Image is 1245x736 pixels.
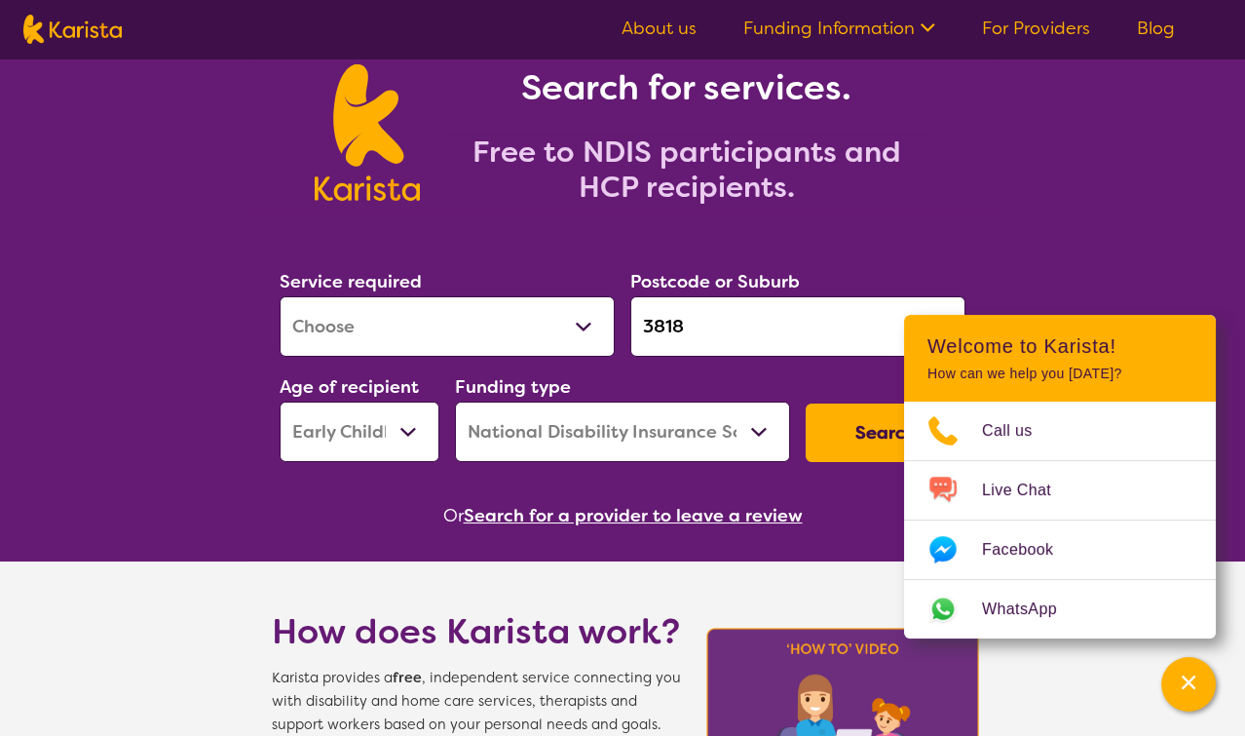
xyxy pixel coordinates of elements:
button: Search [806,404,965,462]
img: Karista logo [23,15,122,44]
button: Search for a provider to leave a review [464,501,803,530]
button: Channel Menu [1161,657,1216,712]
a: Web link opens in a new tab. [904,580,1216,639]
h1: Search for services. [443,64,930,111]
div: Channel Menu [904,315,1216,639]
a: Funding Information [743,17,935,40]
span: Facebook [982,535,1076,564]
input: Type [630,296,965,357]
a: For Providers [982,17,1090,40]
span: Call us [982,416,1056,445]
span: WhatsApp [982,595,1080,624]
p: How can we help you [DATE]? [927,366,1192,382]
h2: Free to NDIS participants and HCP recipients. [443,135,930,205]
span: Or [443,501,464,530]
span: Live Chat [982,476,1075,505]
label: Postcode or Suburb [630,270,800,293]
img: Karista logo [315,64,419,201]
h2: Welcome to Karista! [927,334,1192,358]
label: Service required [280,270,422,293]
label: Funding type [455,375,571,399]
a: Blog [1137,17,1175,40]
b: free [393,669,422,687]
label: Age of recipient [280,375,419,399]
h1: How does Karista work? [272,608,681,655]
ul: Choose channel [904,402,1216,639]
a: About us [622,17,697,40]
